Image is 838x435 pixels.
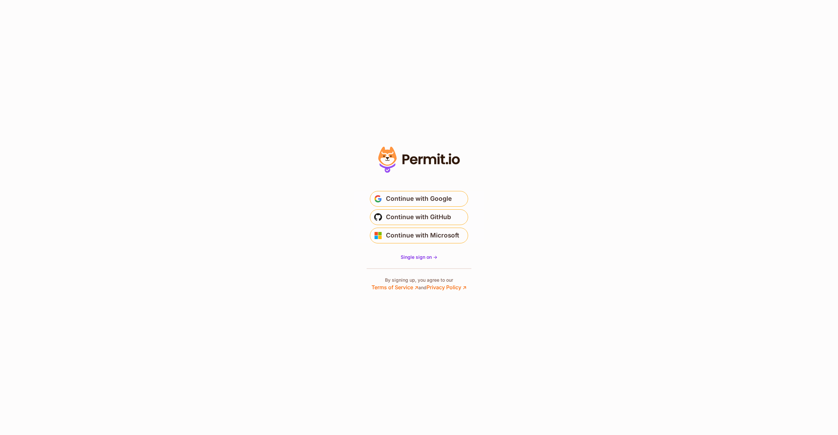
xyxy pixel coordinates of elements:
[372,284,418,291] a: Terms of Service ↗
[372,277,466,291] p: By signing up, you agree to our and
[386,194,452,204] span: Continue with Google
[370,228,468,243] button: Continue with Microsoft
[370,209,468,225] button: Continue with GitHub
[386,230,459,241] span: Continue with Microsoft
[427,284,466,291] a: Privacy Policy ↗
[386,212,451,222] span: Continue with GitHub
[370,191,468,207] button: Continue with Google
[401,254,437,260] a: Single sign on ->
